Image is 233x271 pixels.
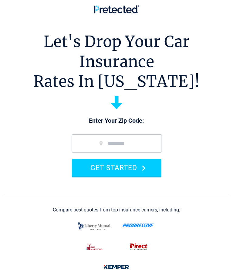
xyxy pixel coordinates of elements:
button: GET STARTED [72,159,161,177]
img: Pretected Logo [94,5,139,13]
img: direct [127,241,151,253]
input: zip code [72,134,161,153]
div: Compare best quotes from top insurance carriers, including: [53,207,180,213]
p: Enter Your Zip Code: [66,117,167,125]
img: progressive [122,223,155,228]
img: liberty [76,219,113,233]
h1: Let's Drop Your Car Insurance Rates In [US_STATE]! [5,32,228,92]
img: thehartford [83,241,106,253]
